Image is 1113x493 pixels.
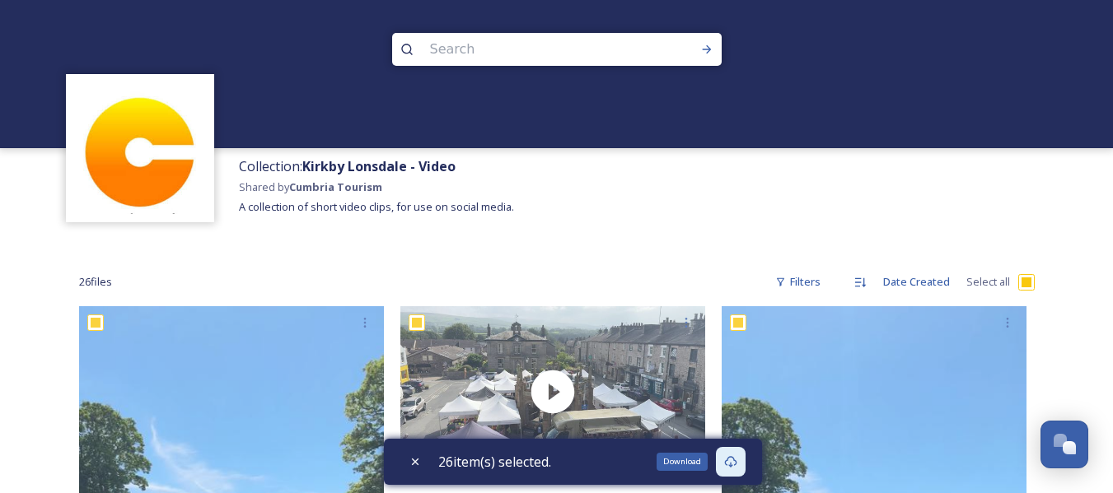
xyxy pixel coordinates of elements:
span: Select all [966,274,1010,290]
img: images.jpg [74,82,206,214]
span: Collection: [239,157,456,175]
span: A collection of short video clips, for use on social media. [239,199,514,214]
img: thumbnail [400,306,705,477]
input: Search [422,31,648,67]
strong: Cumbria Tourism [289,179,382,194]
div: Filters [767,266,829,298]
span: 26 file s [79,274,112,290]
div: Date Created [875,266,958,298]
div: Download [657,453,708,471]
strong: Kirkby Lonsdale - Video [302,157,456,175]
span: Shared by [239,179,382,194]
button: Open Chat [1041,421,1088,468]
span: 26 item(s) selected. [438,452,551,472]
